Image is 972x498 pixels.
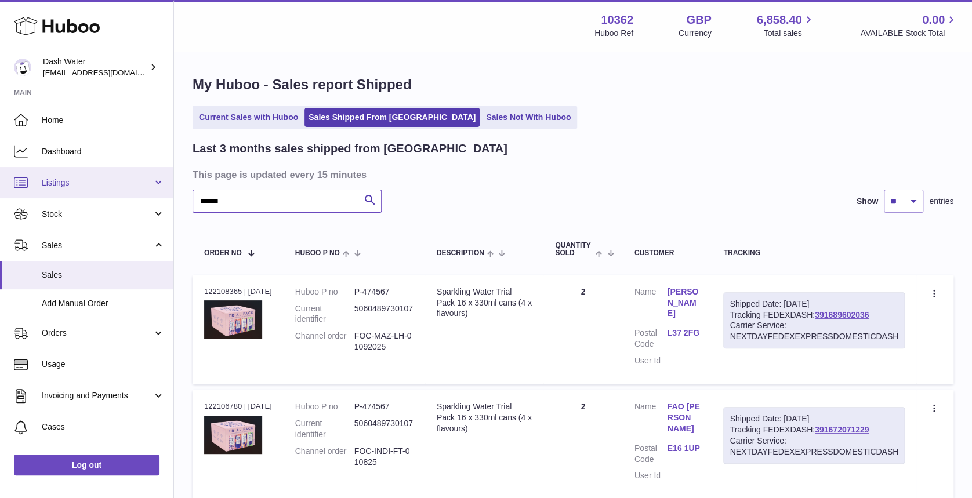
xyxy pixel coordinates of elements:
dt: Name [634,286,668,322]
div: 122108365 | [DATE] [204,286,272,297]
a: L37 2FG [668,328,701,339]
img: bea@dash-water.com [14,59,31,76]
a: Current Sales with Huboo [195,108,302,127]
dd: FOC-MAZ-LH-01092025 [354,330,414,352]
div: Carrier Service: NEXTDAYFEDEXEXPRESSDOMESTICDASH [730,435,898,457]
dt: User Id [634,355,668,366]
span: 6,858.40 [757,12,802,28]
div: Dash Water [43,56,147,78]
a: 391689602036 [815,310,869,319]
span: Quantity Sold [555,242,593,257]
dd: P-474567 [354,286,414,297]
span: Sales [42,270,165,281]
span: AVAILABLE Stock Total [860,28,958,39]
img: 103621728051306.png [204,416,262,454]
div: Tracking FEDEXDASH: [723,407,905,464]
strong: GBP [686,12,711,28]
div: 122106780 | [DATE] [204,401,272,412]
span: 0.00 [922,12,945,28]
span: Order No [204,249,242,257]
div: Customer [634,249,701,257]
dd: 5060489730107 [354,418,414,440]
span: Sales [42,240,153,251]
a: 0.00 AVAILABLE Stock Total [860,12,958,39]
dt: Postal Code [634,443,668,465]
span: Add Manual Order [42,298,165,309]
span: Usage [42,359,165,370]
dt: Channel order [295,446,354,468]
a: Log out [14,455,159,475]
dt: Current identifier [295,303,354,325]
a: 6,858.40 Total sales [757,12,815,39]
div: Sparkling Water Trial Pack 16 x 330ml cans (4 x flavours) [437,286,532,319]
div: Currency [679,28,712,39]
h2: Last 3 months sales shipped from [GEOGRAPHIC_DATA] [193,141,507,157]
span: Listings [42,177,153,188]
div: Shipped Date: [DATE] [730,413,898,424]
td: 2 [543,275,623,384]
span: entries [929,196,953,207]
div: Huboo Ref [594,28,633,39]
div: Tracking FEDEXDASH: [723,292,905,349]
span: Invoicing and Payments [42,390,153,401]
label: Show [857,196,878,207]
a: Sales Not With Huboo [482,108,575,127]
span: [EMAIL_ADDRESS][DOMAIN_NAME] [43,68,171,77]
a: E16 1UP [668,443,701,454]
a: FAO [PERSON_NAME] [668,401,701,434]
dt: Huboo P no [295,401,354,412]
strong: 10362 [601,12,633,28]
div: Tracking [723,249,905,257]
a: Sales Shipped From [GEOGRAPHIC_DATA] [304,108,480,127]
div: Sparkling Water Trial Pack 16 x 330ml cans (4 x flavours) [437,401,532,434]
dt: Current identifier [295,418,354,440]
span: Stock [42,209,153,220]
span: Total sales [763,28,815,39]
div: Shipped Date: [DATE] [730,299,898,310]
img: 103621728051306.png [204,300,262,339]
a: [PERSON_NAME] [668,286,701,319]
dt: Channel order [295,330,354,352]
dd: 5060489730107 [354,303,414,325]
span: Orders [42,328,153,339]
dt: User Id [634,470,668,481]
h1: My Huboo - Sales report Shipped [193,75,953,94]
a: 391672071229 [815,425,869,434]
dt: Name [634,401,668,437]
span: Dashboard [42,146,165,157]
dd: FOC-INDI-FT-010825 [354,446,414,468]
span: Home [42,115,165,126]
span: Description [437,249,484,257]
span: Cases [42,421,165,432]
dd: P-474567 [354,401,414,412]
span: Huboo P no [295,249,340,257]
div: Carrier Service: NEXTDAYFEDEXEXPRESSDOMESTICDASH [730,320,898,342]
dt: Huboo P no [295,286,354,297]
dt: Postal Code [634,328,668,350]
h3: This page is updated every 15 minutes [193,168,951,181]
